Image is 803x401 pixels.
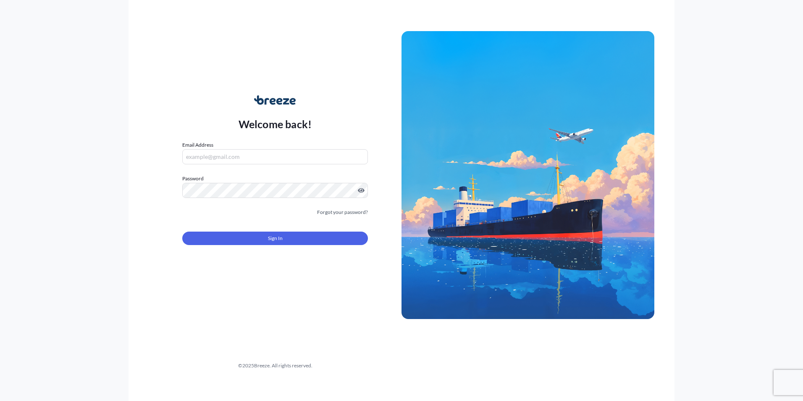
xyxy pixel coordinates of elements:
span: Sign In [268,234,283,243]
p: Welcome back! [239,117,312,131]
label: Password [182,174,368,183]
input: example@gmail.com [182,149,368,164]
img: Ship illustration [401,31,654,319]
a: Forgot your password? [317,208,368,216]
button: Show password [358,187,365,194]
button: Sign In [182,232,368,245]
div: © 2025 Breeze. All rights reserved. [149,361,401,370]
label: Email Address [182,141,213,149]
